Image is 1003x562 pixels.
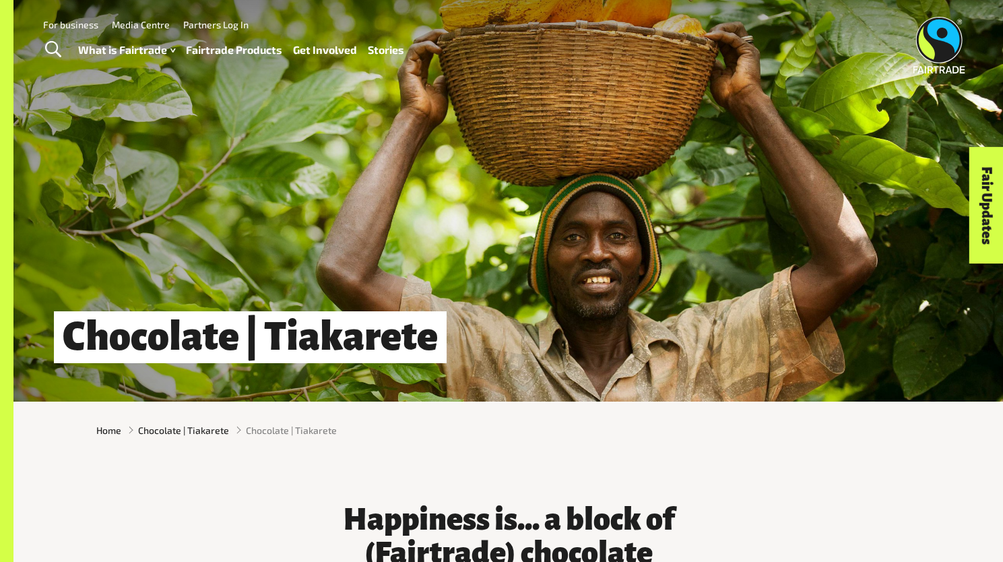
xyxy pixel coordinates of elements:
a: Media Centre [112,19,170,30]
a: Fairtrade Products [186,40,282,60]
a: What is Fairtrade [78,40,175,60]
a: Chocolate | Tiakarete [138,423,229,437]
a: Home [96,423,121,437]
a: Get Involved [293,40,357,60]
a: For business [43,19,98,30]
a: Toggle Search [36,33,69,67]
img: Fairtrade Australia New Zealand logo [913,17,965,73]
h1: Chocolate | Tiakarete [54,311,447,363]
span: Chocolate | Tiakarete [246,423,337,437]
a: Partners Log In [183,19,249,30]
a: Stories [368,40,404,60]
